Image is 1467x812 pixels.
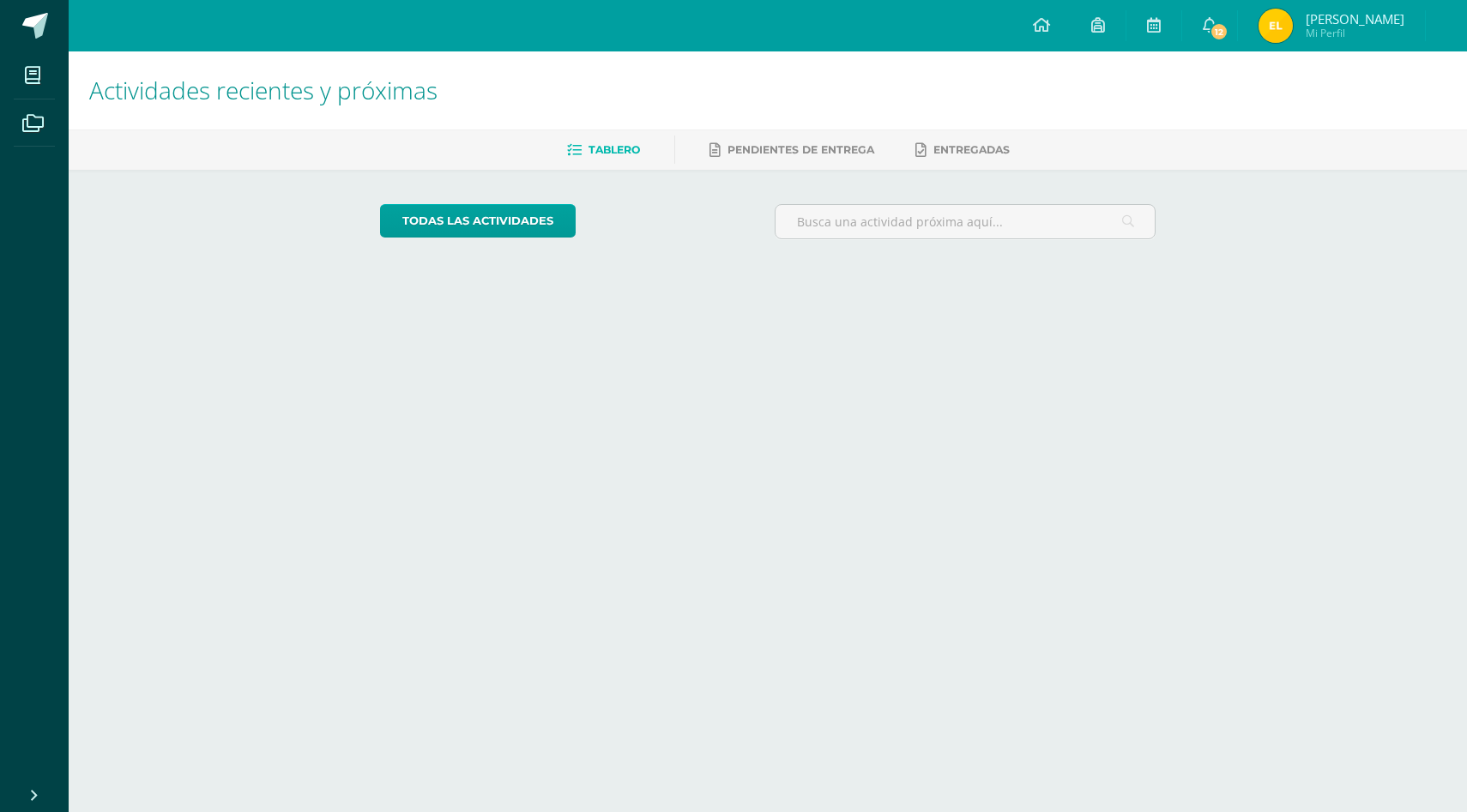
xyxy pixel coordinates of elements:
a: Entregadas [915,136,1010,164]
span: [PERSON_NAME] [1306,10,1404,27]
span: Pendientes de entrega [727,143,874,156]
span: Entregadas [933,143,1010,156]
span: Tablero [589,143,640,156]
input: Busca una actividad próxima aquí... [776,205,1156,238]
a: Pendientes de entrega [709,136,874,164]
span: 12 [1210,22,1229,41]
img: 5e2cd4cd3dda3d6388df45b6c29225db.png [1259,9,1293,43]
span: Mi Perfil [1306,26,1404,40]
a: todas las Actividades [380,204,576,238]
a: Tablero [567,136,640,164]
span: Actividades recientes y próximas [89,74,438,106]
